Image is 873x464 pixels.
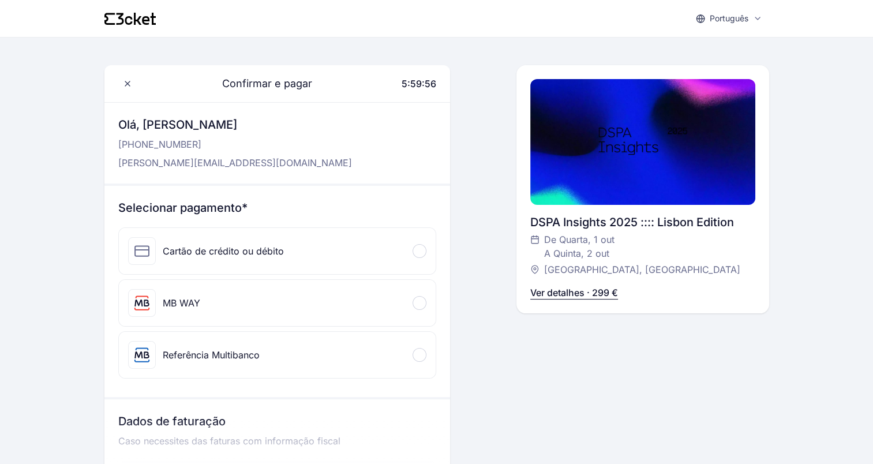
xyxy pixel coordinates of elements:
[163,244,284,258] div: Cartão de crédito ou débito
[208,76,312,92] span: Confirmar e pagar
[118,200,436,216] h3: Selecionar pagamento*
[118,137,352,151] p: [PHONE_NUMBER]
[530,214,755,230] div: DSPA Insights 2025 :::: Lisbon Edition
[530,286,618,300] p: Ver detalhes · 299 €
[402,78,436,89] span: 5:59:56
[710,13,748,24] p: Português
[163,296,200,310] div: MB WAY
[118,117,352,133] h3: Olá, [PERSON_NAME]
[544,263,740,276] span: [GEOGRAPHIC_DATA], [GEOGRAPHIC_DATA]
[118,413,436,434] h3: Dados de faturação
[118,434,436,457] p: Caso necessites das faturas com informação fiscal
[118,156,352,170] p: [PERSON_NAME][EMAIL_ADDRESS][DOMAIN_NAME]
[544,233,615,260] span: De Quarta, 1 out A Quinta, 2 out
[163,348,260,362] div: Referência Multibanco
